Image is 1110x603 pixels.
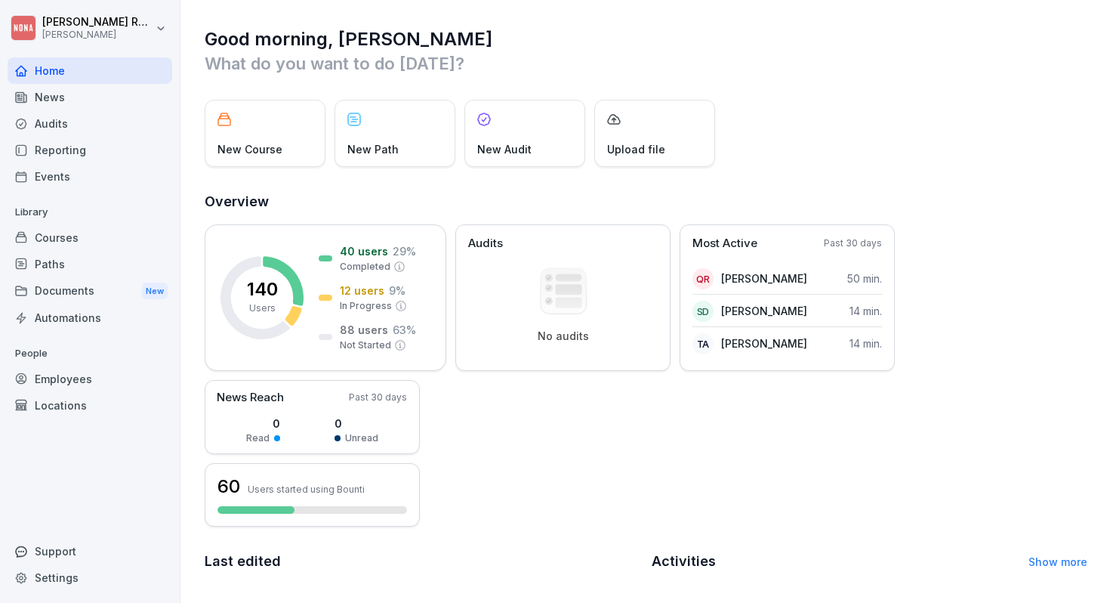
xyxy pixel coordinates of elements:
[205,191,1087,212] h2: Overview
[340,283,384,298] p: 12 users
[849,303,882,319] p: 14 min.
[721,336,807,351] p: [PERSON_NAME]
[468,235,503,252] p: Audits
[340,339,391,352] p: Not Started
[340,260,390,274] p: Completed
[393,322,416,338] p: 63 %
[42,29,153,40] p: [PERSON_NAME]
[8,392,172,419] a: Locations
[42,16,153,29] p: [PERSON_NAME] Raemaekers
[345,431,378,445] p: Unread
[8,110,172,137] a: Audits
[824,237,882,250] p: Past 30 days
[652,551,716,572] h2: Activities
[8,224,172,251] a: Courses
[246,431,270,445] p: Read
[217,141,282,157] p: New Course
[847,271,882,286] p: 50 min.
[247,280,278,298] p: 140
[8,251,172,277] a: Paths
[607,141,665,157] p: Upload file
[8,538,172,564] div: Support
[205,51,1087,76] p: What do you want to do [DATE]?
[205,27,1087,51] h1: Good morning, [PERSON_NAME]
[692,333,714,354] div: TA
[8,57,172,84] a: Home
[393,243,416,259] p: 29 %
[538,329,589,343] p: No audits
[246,416,280,431] p: 0
[692,235,757,252] p: Most Active
[8,277,172,305] div: Documents
[205,551,641,572] h2: Last edited
[347,141,399,157] p: New Path
[8,277,172,305] a: DocumentsNew
[349,391,407,404] p: Past 30 days
[340,322,388,338] p: 88 users
[389,283,405,298] p: 9 %
[249,301,276,315] p: Users
[8,163,172,190] a: Events
[8,200,172,224] p: Library
[849,336,882,351] p: 14 min.
[477,141,532,157] p: New Audit
[8,366,172,392] a: Employees
[335,416,378,431] p: 0
[217,474,240,499] h3: 60
[8,564,172,591] a: Settings
[340,299,392,313] p: In Progress
[721,303,807,319] p: [PERSON_NAME]
[8,305,172,331] a: Automations
[8,342,172,366] p: People
[248,484,365,495] p: Users started using Bounti
[340,243,388,259] p: 40 users
[142,283,168,300] div: New
[692,301,714,322] div: SD
[721,271,807,286] p: [PERSON_NAME]
[8,84,172,110] a: News
[8,137,172,163] a: Reporting
[692,268,714,289] div: QR
[1028,555,1087,568] a: Show more
[217,389,284,407] p: News Reach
